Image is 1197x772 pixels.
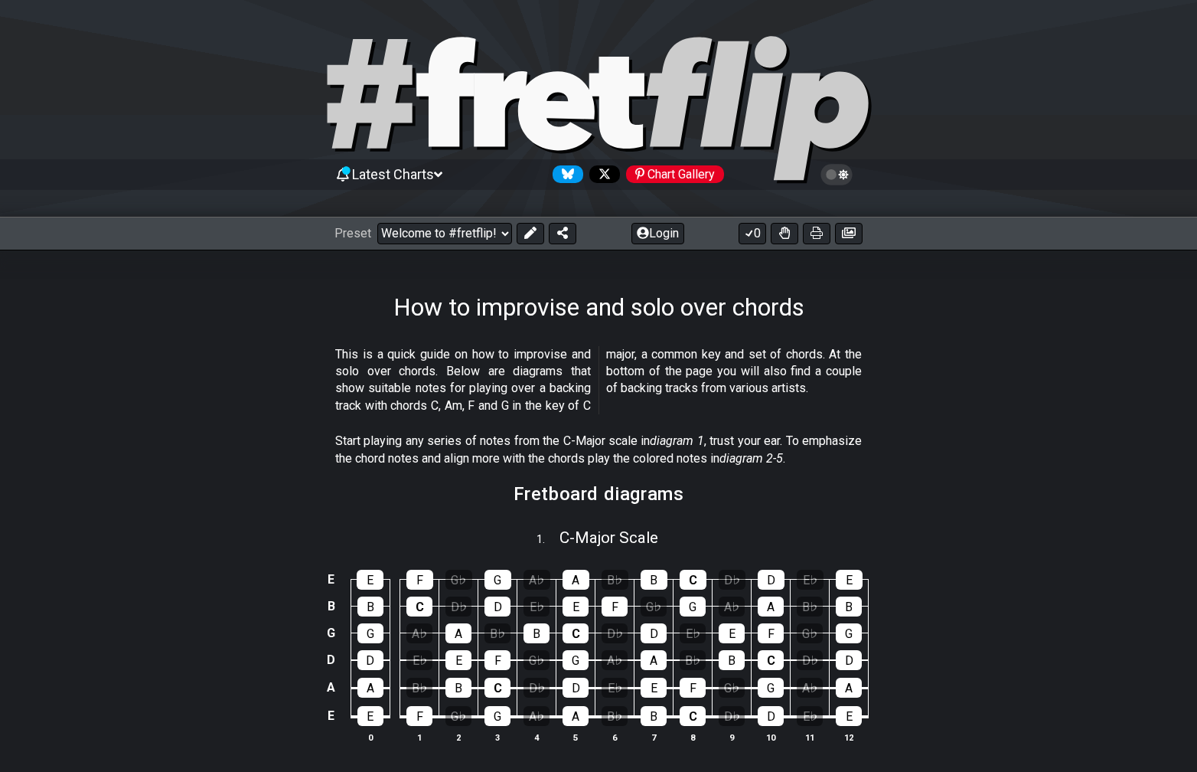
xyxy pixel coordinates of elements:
td: E [322,702,341,731]
th: 9 [713,730,752,746]
div: E [836,570,863,590]
button: Toggle Dexterity for all fretkits [771,223,798,244]
td: B [322,593,341,620]
div: C [406,597,432,617]
div: A [641,650,667,670]
div: D♭ [523,678,550,698]
th: 5 [556,730,595,746]
th: 1 [400,730,439,746]
div: A♭ [719,597,745,617]
div: E [357,570,383,590]
div: C [484,678,510,698]
td: E [322,566,341,593]
div: G [836,623,862,643]
div: F [406,706,432,726]
div: A♭ [523,570,550,590]
div: D♭ [445,597,471,617]
td: D [322,646,341,674]
div: B♭ [406,678,432,698]
div: C [680,706,706,726]
div: E♭ [797,706,823,726]
span: Toggle light / dark theme [828,168,846,182]
div: A [563,570,589,590]
div: B [641,706,667,726]
div: F [484,650,510,670]
div: B [445,678,471,698]
div: E [357,706,383,726]
div: B♭ [602,570,628,590]
div: D [758,570,784,590]
div: E♭ [602,678,628,698]
div: D [836,650,862,670]
button: Create image [835,223,863,244]
button: 0 [739,223,766,244]
button: Print [803,223,830,244]
td: A [322,673,341,702]
div: D [641,623,667,643]
h1: How to improvise and solo over chords [393,293,804,322]
select: Preset [377,223,512,244]
em: diagram 2-5 [719,451,783,466]
div: D [357,650,383,670]
div: E [836,706,862,726]
div: G [484,706,510,726]
div: B♭ [484,623,510,643]
div: D [563,678,589,698]
a: Follow #fretflip at X [583,165,620,183]
div: G [680,597,706,617]
th: 8 [674,730,713,746]
div: E♭ [680,623,706,643]
div: G♭ [445,706,471,726]
th: 2 [439,730,478,746]
div: A [445,623,471,643]
th: 3 [478,730,517,746]
a: #fretflip at Pinterest [620,165,724,183]
div: D♭ [719,570,745,590]
div: A♭ [602,650,628,670]
div: F [758,623,784,643]
div: G♭ [797,623,823,643]
h2: Fretboard diagrams [514,486,684,502]
div: F [680,678,706,698]
th: 0 [351,730,390,746]
em: diagram 1 [650,433,703,448]
div: D♭ [797,650,823,670]
div: E [445,650,471,670]
p: Start playing any series of notes from the C-Major scale in , trust your ear. To emphasize the ch... [335,433,862,467]
span: Preset [334,226,371,240]
div: A [758,597,784,617]
th: 4 [517,730,556,746]
div: G [563,650,589,670]
div: F [406,570,433,590]
div: G [357,623,383,643]
div: C [563,623,589,643]
div: B [836,597,862,617]
div: G [758,678,784,698]
th: 10 [752,730,791,746]
th: 12 [830,730,869,746]
td: G [322,620,341,646]
div: F [602,597,628,617]
p: This is a quick guide on how to improvise and solo over chords. Below are diagrams that show suit... [335,346,862,415]
div: E [719,623,745,643]
div: Chart Gallery [626,165,724,183]
div: G♭ [719,678,745,698]
th: 7 [634,730,674,746]
span: Latest Charts [352,166,434,182]
div: D [484,597,510,617]
span: C - Major Scale [559,528,658,547]
div: A♭ [797,678,823,698]
button: Edit Preset [517,223,544,244]
div: E [563,597,589,617]
div: B [357,597,383,617]
div: G♭ [445,570,472,590]
button: Share Preset [549,223,576,244]
div: E [641,678,667,698]
div: D♭ [719,706,745,726]
div: B [641,570,667,590]
div: E♭ [523,597,550,617]
div: G [484,570,511,590]
th: 11 [791,730,830,746]
div: C [680,570,706,590]
div: B♭ [602,706,628,726]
